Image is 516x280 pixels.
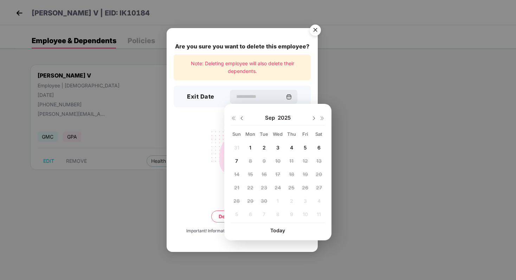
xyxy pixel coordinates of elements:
div: Note: Deleting employee will also delete their dependents. [174,54,311,81]
div: Are you sure you want to delete this employee? [174,42,311,51]
div: Mon [244,131,257,137]
div: Thu [285,131,298,137]
div: Tue [258,131,270,137]
button: Delete permanently [211,211,273,222]
img: svg+xml;base64,PHN2ZyB4bWxucz0iaHR0cDovL3d3dy53My5vcmcvMjAwMC9zdmciIHdpZHRoPSIyMjQiIGhlaWdodD0iMT... [203,127,282,182]
img: svg+xml;base64,PHN2ZyB4bWxucz0iaHR0cDovL3d3dy53My5vcmcvMjAwMC9zdmciIHdpZHRoPSIxNiIgaGVpZ2h0PSIxNi... [231,115,236,121]
img: svg+xml;base64,PHN2ZyBpZD0iQ2FsZW5kYXItMzJ4MzIiIHhtbG5zPSJodHRwOi8vd3d3LnczLm9yZy8yMDAwL3N2ZyIgd2... [286,94,292,100]
span: 6 [317,145,321,151]
span: 2 [263,145,266,151]
div: Sat [313,131,325,137]
h3: Exit Date [187,92,214,101]
span: 7 [235,158,238,164]
div: Sun [231,131,243,137]
span: 2025 [278,114,291,121]
span: 3 [276,145,279,151]
div: Fri [299,131,311,137]
span: 5 [304,145,307,151]
span: Sep [265,114,278,121]
span: Today [270,227,285,233]
span: 1 [249,145,251,151]
div: Wed [272,131,284,137]
img: svg+xml;base64,PHN2ZyB4bWxucz0iaHR0cDovL3d3dy53My5vcmcvMjAwMC9zdmciIHdpZHRoPSIxNiIgaGVpZ2h0PSIxNi... [320,115,325,121]
img: svg+xml;base64,PHN2ZyBpZD0iRHJvcGRvd24tMzJ4MzIiIHhtbG5zPSJodHRwOi8vd3d3LnczLm9yZy8yMDAwL3N2ZyIgd2... [311,115,317,121]
button: Close [305,21,324,40]
img: svg+xml;base64,PHN2ZyBpZD0iRHJvcGRvd24tMzJ4MzIiIHhtbG5zPSJodHRwOi8vd3d3LnczLm9yZy8yMDAwL3N2ZyIgd2... [239,115,245,121]
img: svg+xml;base64,PHN2ZyB4bWxucz0iaHR0cDovL3d3dy53My5vcmcvMjAwMC9zdmciIHdpZHRoPSI1NiIgaGVpZ2h0PSI1Ni... [305,21,325,41]
div: Important! Information once deleted, can’t be recovered. [186,228,298,234]
span: 4 [290,145,293,151]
